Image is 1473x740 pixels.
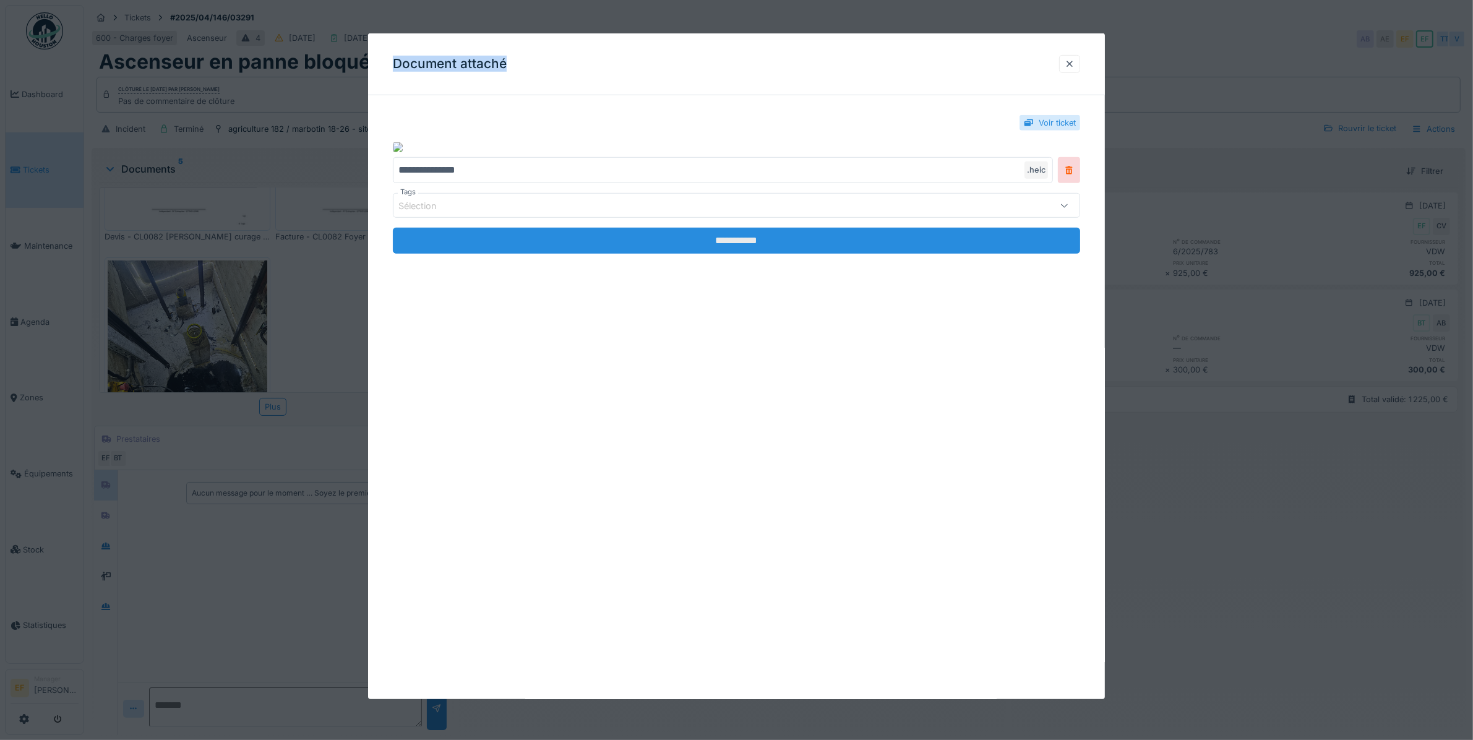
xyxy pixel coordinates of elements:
div: Sélection [398,199,454,212]
div: Voir ticket [1039,117,1076,129]
h3: Document attaché [393,56,507,72]
label: Tags [398,187,418,197]
div: .heic [1024,161,1048,178]
img: a629c31f-1853-4ea7-be62-589465dc8608-20250505_093735.heic [393,142,403,152]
